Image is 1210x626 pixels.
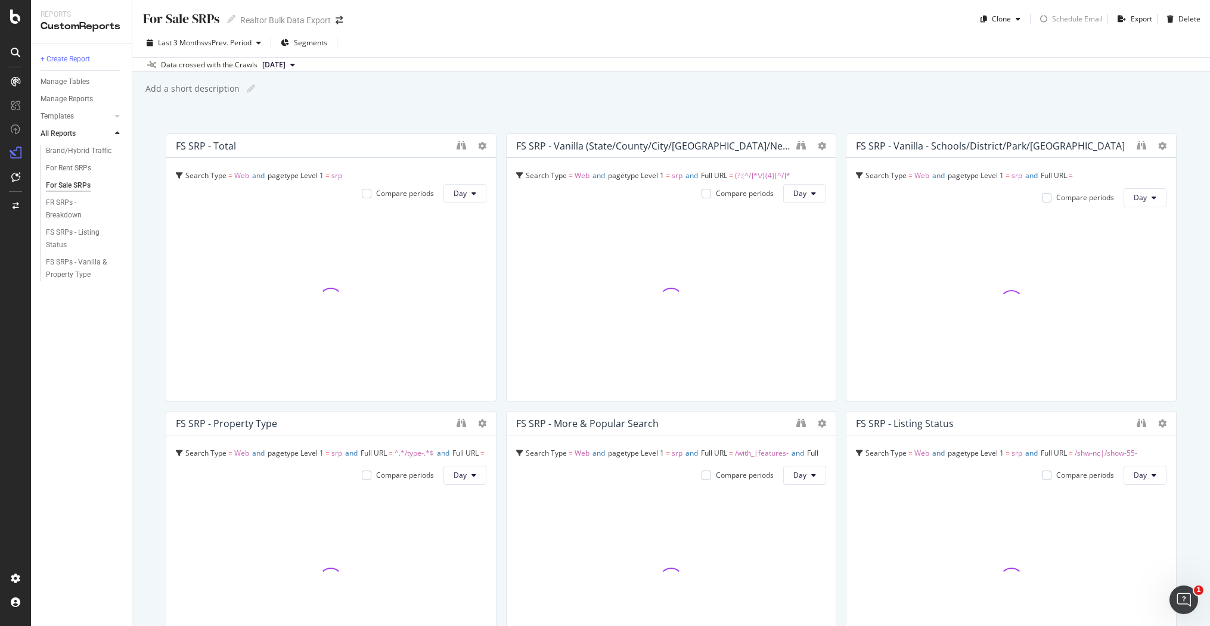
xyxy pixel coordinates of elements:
[1131,14,1152,24] div: Export
[166,133,497,401] div: FS SRP - TotalSearch Type = Webandpagetype Level 1 = srpCompare periodsDay
[575,170,590,180] span: Web
[1041,448,1067,458] span: Full URL
[228,448,232,458] span: =
[257,58,300,72] button: [DATE]
[569,448,573,458] span: =
[46,145,123,157] a: Brand/Hybrid Traffic
[992,14,1011,24] div: Clone
[228,170,232,180] span: =
[948,448,1004,458] span: pagetype Level 1
[1052,14,1103,24] div: Schedule Email
[331,170,342,180] span: srp
[1134,192,1147,203] span: Day
[592,170,605,180] span: and
[976,10,1025,29] button: Clone
[865,170,907,180] span: Search Type
[506,133,837,401] div: FS SRP - Vanilla (State/County/City/[GEOGRAPHIC_DATA]/Neighborhood)Search Type = Webandpagetype L...
[716,188,774,198] div: Compare periods
[234,170,249,180] span: Web
[608,448,664,458] span: pagetype Level 1
[185,170,227,180] span: Search Type
[41,93,123,105] a: Manage Reports
[729,448,733,458] span: =
[41,127,76,140] div: All Reports
[480,448,485,458] span: =
[735,170,790,180] span: (?:[^/]*\/){4}[^/]*
[1035,187,1090,197] span: (?:[^/]*\/){6}[^/]*
[1025,448,1038,458] span: and
[336,16,343,24] div: arrow-right-arrow-left
[526,170,567,180] span: Search Type
[1001,187,1027,197] span: Full URL
[685,448,698,458] span: and
[46,226,123,251] a: FS SRPs - Listing Status
[516,418,659,429] div: FS SRP - More & Popular Search
[914,170,929,180] span: Web
[457,418,466,428] div: binoculars
[1029,187,1033,197] span: =
[1194,585,1203,595] span: 1
[452,448,479,458] span: Full URL
[948,170,1004,180] span: pagetype Level 1
[240,14,331,26] div: Realtor Bulk Data Export
[1124,466,1166,485] button: Day
[1137,141,1146,150] div: binoculars
[575,448,590,458] span: Web
[672,170,682,180] span: srp
[783,466,826,485] button: Day
[142,10,220,28] div: For Sale SRPs
[41,110,111,123] a: Templates
[46,162,123,175] a: For Rent SRPs
[454,470,467,480] span: Day
[516,140,791,152] div: FS SRP - Vanilla (State/County/City/[GEOGRAPHIC_DATA]/Neighborhood)
[46,226,113,251] div: FS SRPs - Listing Status
[46,197,123,222] a: FR SRPs - Breakdown
[531,465,535,475] span: =
[1169,585,1198,614] iframe: Intercom live chat
[1006,448,1010,458] span: =
[376,188,434,198] div: Compare periods
[793,470,806,480] span: Day
[376,470,434,480] div: Compare periods
[846,133,1177,401] div: FS SRP - Vanilla - Schools/District/Park/[GEOGRAPHIC_DATA]Search Type = Webandpagetype Level 1 = ...
[1035,11,1052,27] div: loading
[932,170,945,180] span: and
[1012,448,1022,458] span: srp
[716,470,774,480] div: Compare periods
[294,38,327,48] span: Segments
[1109,465,1164,475] span: (?:[^/]*\/){5}[^/]*
[1069,170,1073,180] span: =
[1134,470,1147,480] span: Day
[793,188,806,198] span: Day
[592,448,605,458] span: and
[46,179,123,192] a: For Sale SRPs
[985,187,998,197] span: and
[46,256,123,281] a: FS SRPs - Vanilla & Property Type
[268,170,324,180] span: pagetype Level 1
[41,76,123,88] a: Manage Tables
[41,20,122,33] div: CustomReports
[685,170,698,180] span: and
[361,448,387,458] span: Full URL
[932,448,945,458] span: and
[395,448,434,458] span: ^.*/type-.*$
[268,448,324,458] span: pagetype Level 1
[443,184,486,203] button: Day
[792,448,804,458] span: and
[252,170,265,180] span: and
[457,141,466,150] div: binoculars
[666,448,670,458] span: =
[1162,10,1200,29] button: Delete
[176,140,236,152] div: FS SRP - Total
[1006,170,1010,180] span: =
[41,93,93,105] div: Manage Reports
[46,197,112,222] div: FR SRPs - Breakdown
[1025,170,1038,180] span: and
[41,10,122,20] div: Reports
[1075,465,1101,475] span: Full URL
[46,179,91,192] div: For Sale SRPs
[325,170,330,180] span: =
[176,418,277,429] div: FS SRP - Property Type
[185,448,227,458] span: Search Type
[247,85,255,93] i: Edit report name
